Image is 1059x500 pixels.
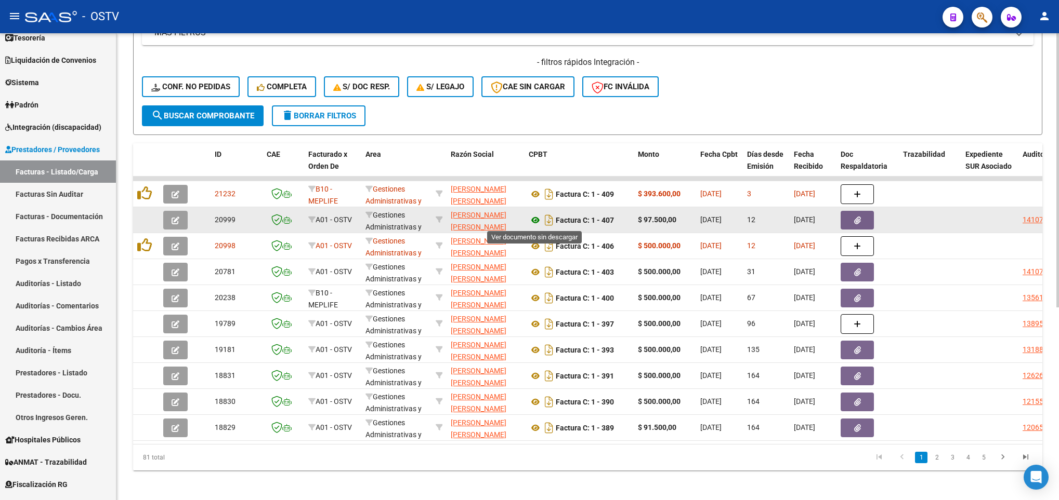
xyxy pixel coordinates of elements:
[407,76,474,97] button: S/ legajo
[700,397,722,406] span: [DATE]
[151,111,254,120] span: Buscar Comprobante
[556,216,614,224] strong: Factura C: 1 - 407
[913,449,929,466] li: page 1
[451,235,520,257] div: 27289970962
[215,397,236,406] span: 18830
[142,57,1034,68] h4: - filtros rápidos Integración -
[8,10,21,22] mat-icon: menu
[5,32,45,44] span: Tesorería
[451,261,520,283] div: 27289970962
[365,393,422,425] span: Gestiones Administrativas y Otros
[451,287,520,309] div: 27289970962
[133,444,313,470] div: 81 total
[747,397,760,406] span: 164
[151,109,164,121] mat-icon: search
[142,76,240,97] button: Conf. no pedidas
[794,397,815,406] span: [DATE]
[529,150,547,158] span: CPBT
[316,345,352,354] span: A01 - OSTV
[945,449,960,466] li: page 3
[556,268,614,276] strong: Factura C: 1 - 403
[316,267,352,276] span: A01 - OSTV
[794,423,815,431] span: [DATE]
[272,105,365,126] button: Borrar Filtros
[316,423,352,431] span: A01 - OSTV
[638,150,659,158] span: Monto
[638,215,676,224] strong: $ 97.500,00
[700,293,722,302] span: [DATE]
[1023,318,1043,330] div: 13895
[542,420,556,436] i: Descargar documento
[1024,465,1049,490] div: Open Intercom Messenger
[976,449,991,466] li: page 5
[700,345,722,354] span: [DATE]
[747,371,760,380] span: 164
[257,82,307,91] span: Completa
[281,111,356,120] span: Borrar Filtros
[215,319,236,328] span: 19789
[794,319,815,328] span: [DATE]
[316,215,352,224] span: A01 - OSTV
[747,293,755,302] span: 67
[215,293,236,302] span: 20238
[304,143,361,189] datatable-header-cell: Facturado x Orden De
[747,267,755,276] span: 31
[903,150,945,158] span: Trazabilidad
[794,150,823,170] span: Fecha Recibido
[447,143,525,189] datatable-header-cell: Razón Social
[700,423,722,431] span: [DATE]
[215,345,236,354] span: 19181
[743,143,790,189] datatable-header-cell: Días desde Emisión
[946,452,959,463] a: 3
[5,456,87,468] span: ANMAT - Trazabilidad
[451,185,506,205] span: [PERSON_NAME] [PERSON_NAME]
[794,293,815,302] span: [DATE]
[556,190,614,198] strong: Factura C: 1 - 409
[215,423,236,431] span: 18829
[365,289,422,321] span: Gestiones Administrativas y Otros
[142,105,264,126] button: Buscar Comprobante
[215,150,221,158] span: ID
[638,190,681,198] strong: $ 393.600,00
[794,190,815,198] span: [DATE]
[700,241,722,250] span: [DATE]
[1023,150,1053,158] span: Auditoria
[700,190,722,198] span: [DATE]
[215,190,236,198] span: 21232
[747,190,751,198] span: 3
[542,264,556,280] i: Descargar documento
[556,398,614,406] strong: Factura C: 1 - 390
[5,479,68,490] span: Fiscalización RG
[542,316,556,332] i: Descargar documento
[365,367,422,399] span: Gestiones Administrativas y Otros
[892,452,912,463] a: go to previous page
[638,397,681,406] strong: $ 500.000,00
[1038,10,1051,22] mat-icon: person
[1023,370,1043,382] div: 12626
[365,211,422,243] span: Gestiones Administrativas y Otros
[247,76,316,97] button: Completa
[333,82,390,91] span: S/ Doc Resp.
[542,186,556,202] i: Descargar documento
[869,452,889,463] a: go to first page
[700,267,722,276] span: [DATE]
[1023,214,1043,226] div: 14107
[700,319,722,328] span: [DATE]
[634,143,696,189] datatable-header-cell: Monto
[324,76,400,97] button: S/ Doc Resp.
[592,82,649,91] span: FC Inválida
[5,121,101,133] span: Integración (discapacidad)
[794,241,815,250] span: [DATE]
[638,293,681,302] strong: $ 500.000,00
[365,185,422,217] span: Gestiones Administrativas y Otros
[556,320,614,328] strong: Factura C: 1 - 397
[700,371,722,380] span: [DATE]
[638,319,681,328] strong: $ 500.000,00
[556,242,614,250] strong: Factura C: 1 - 406
[556,294,614,302] strong: Factura C: 1 - 400
[215,241,236,250] span: 20998
[1023,396,1043,408] div: 12155
[962,452,974,463] a: 4
[361,143,432,189] datatable-header-cell: Area
[267,150,280,158] span: CAE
